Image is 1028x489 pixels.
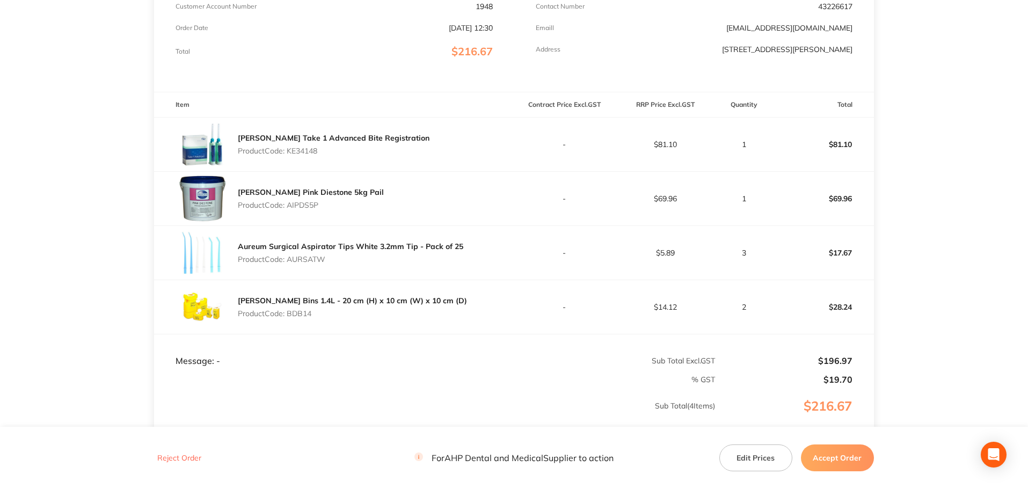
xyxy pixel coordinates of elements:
p: - [515,303,615,311]
p: Total [176,48,190,55]
p: $14.12 [615,303,715,311]
p: For AHP Dental and Medical Supplier to action [414,453,614,463]
p: % GST [155,375,715,384]
button: Reject Order [154,454,205,463]
p: - [515,140,615,149]
th: Contract Price Excl. GST [514,92,615,118]
p: $81.10 [615,140,715,149]
p: 1948 [476,2,493,11]
p: Product Code: AIPDS5P [238,201,384,209]
img: ZDBtdml4cQ [176,280,229,334]
th: Total [773,92,874,118]
p: Emaill [536,24,554,32]
a: [PERSON_NAME] Take 1 Advanced Bite Registration [238,133,429,143]
p: - [515,249,615,257]
p: Address [536,46,560,53]
p: $81.10 [774,132,873,157]
p: Sub Total Excl. GST [515,356,715,365]
p: Sub Total ( 4 Items) [155,402,715,432]
img: N3FkdDJncw [176,172,229,225]
p: Order Date [176,24,208,32]
p: $5.89 [615,249,715,257]
p: Contact Number [536,3,585,10]
p: 43226617 [818,2,852,11]
p: 1 [716,194,772,203]
p: Customer Account Number [176,3,257,10]
p: $196.97 [716,356,852,366]
img: dzE2bW1vdQ [176,226,229,280]
th: Quantity [716,92,773,118]
p: 1 [716,140,772,149]
img: ODFoamQyZg [176,118,229,171]
p: [DATE] 12:30 [449,24,493,32]
button: Accept Order [801,444,874,471]
p: $69.96 [615,194,715,203]
p: [STREET_ADDRESS][PERSON_NAME] [722,45,852,54]
p: - [515,194,615,203]
p: 2 [716,303,772,311]
div: Open Intercom Messenger [981,442,1007,468]
a: [PERSON_NAME] Pink Diestone 5kg Pail [238,187,384,197]
button: Edit Prices [719,444,792,471]
p: $69.96 [774,186,873,211]
a: Aureum Surgical Aspirator Tips White 3.2mm Tip - Pack of 25 [238,242,463,251]
p: $216.67 [716,399,873,435]
a: [EMAIL_ADDRESS][DOMAIN_NAME] [726,23,852,33]
p: $17.67 [774,240,873,266]
p: Product Code: BDB14 [238,309,467,318]
th: Item [154,92,514,118]
td: Message: - [154,334,514,366]
p: Product Code: AURSATW [238,255,463,264]
span: $216.67 [451,45,493,58]
th: RRP Price Excl. GST [615,92,716,118]
a: [PERSON_NAME] Bins 1.4L - 20 cm (H) x 10 cm (W) x 10 cm (D) [238,296,467,305]
p: $28.24 [774,294,873,320]
p: $19.70 [716,375,852,384]
p: Product Code: KE34148 [238,147,429,155]
p: 3 [716,249,772,257]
